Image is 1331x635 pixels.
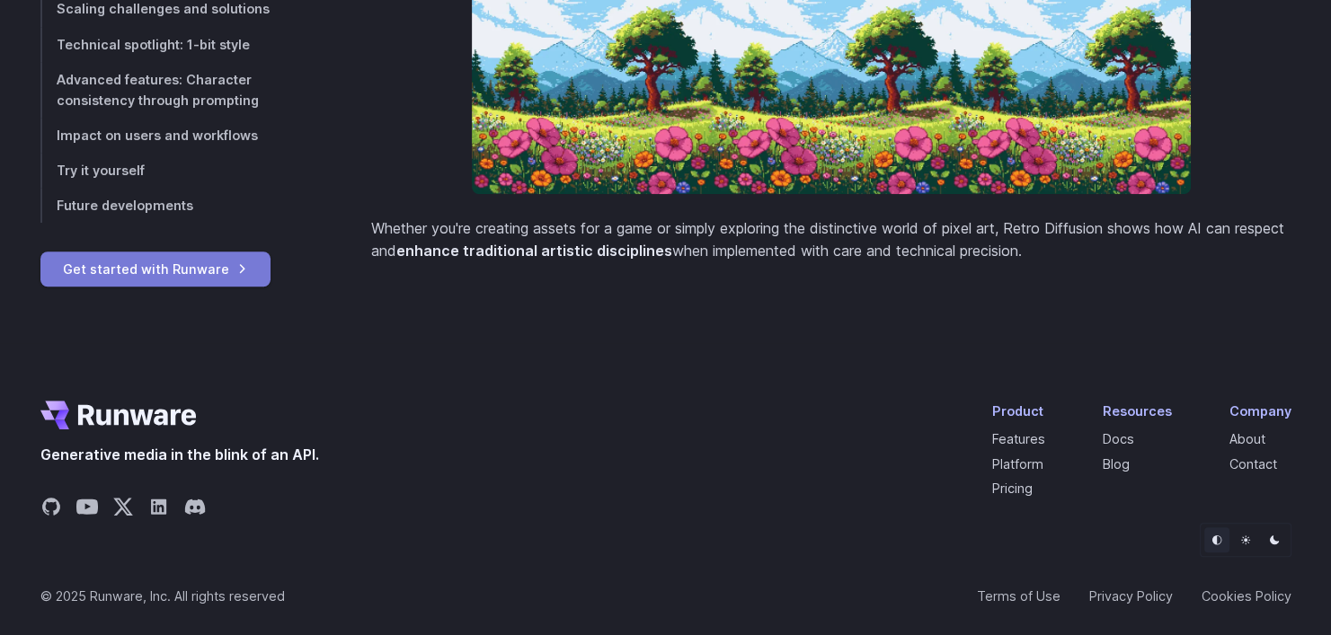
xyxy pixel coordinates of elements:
a: Future developments [40,187,314,222]
a: Share on Discord [184,496,206,523]
a: Go to / [40,401,197,429]
div: Company [1229,401,1291,421]
ul: Theme selector [1200,523,1291,557]
a: Platform [992,456,1043,472]
a: Share on LinkedIn [148,496,170,523]
a: Technical spotlight: 1-bit style [40,26,314,61]
div: Product [992,401,1045,421]
span: Impact on users and workflows [57,127,258,142]
span: Technical spotlight: 1-bit style [57,36,250,51]
a: Contact [1229,456,1277,472]
span: Advanced features: Character consistency through prompting [57,71,259,107]
a: Share on YouTube [76,496,98,523]
a: Terms of Use [977,586,1060,606]
a: Cookies Policy [1202,586,1291,606]
button: Default [1204,527,1229,552]
button: Dark [1262,527,1287,552]
a: Impact on users and workflows [40,117,314,152]
strong: enhance traditional artistic disciplines [396,242,672,260]
a: Advanced features: Character consistency through prompting [40,61,314,117]
a: Try it yourself [40,152,314,187]
a: Share on GitHub [40,496,62,523]
button: Light [1233,527,1258,552]
a: Pricing [992,481,1033,496]
span: © 2025 Runware, Inc. All rights reserved [40,586,285,606]
a: Blog [1103,456,1130,472]
a: Docs [1103,431,1134,446]
span: Scaling challenges and solutions [57,1,270,16]
a: Get started with Runware [40,251,271,286]
span: Try it yourself [57,162,145,177]
a: About [1229,431,1265,446]
a: Features [992,431,1045,446]
a: Privacy Policy [1089,586,1173,606]
span: Future developments [57,197,193,212]
span: Generative media in the blink of an API. [40,444,319,467]
p: Whether you're creating assets for a game or simply exploring the distinctive world of pixel art,... [371,217,1291,263]
a: Share on X [112,496,134,523]
div: Resources [1103,401,1172,421]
